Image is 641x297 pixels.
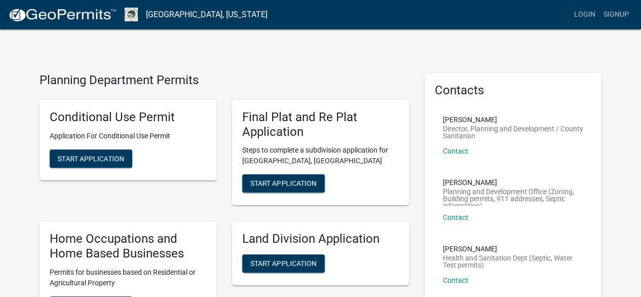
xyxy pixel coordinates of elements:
[443,116,584,123] p: [PERSON_NAME]
[250,259,317,268] span: Start Application
[443,276,468,284] a: Contact
[443,188,584,206] p: Planning and Development Office (Zoning, Building permits, 911 addresses, Septic information)
[435,83,592,98] h5: Contacts
[443,147,468,155] a: Contact
[570,5,599,24] a: Login
[443,125,584,139] p: Director, Planning and Development / County Sanitarian
[125,8,138,21] img: Boone County, Iowa
[50,232,207,261] h5: Home Occupations and Home Based Businesses
[146,6,268,23] a: [GEOGRAPHIC_DATA], [US_STATE]
[242,145,399,166] p: Steps to complete a subdivision application for [GEOGRAPHIC_DATA], [GEOGRAPHIC_DATA]
[58,154,124,162] span: Start Application
[242,174,325,193] button: Start Application
[50,150,132,168] button: Start Application
[599,5,633,24] a: Signup
[50,267,207,288] p: Permits for businesses based on Residential or Agricultural Property
[443,179,584,186] p: [PERSON_NAME]
[242,254,325,273] button: Start Application
[242,110,399,139] h5: Final Plat and Re Plat Application
[443,213,468,221] a: Contact
[50,110,207,125] h5: Conditional Use Permit
[40,73,409,88] h4: Planning Department Permits
[443,245,584,252] p: [PERSON_NAME]
[50,131,207,141] p: Application For Conditional Use Permit
[242,232,399,246] h5: Land Division Application
[250,179,317,188] span: Start Application
[443,254,584,269] p: Health and Sanitation Dept (Septic, Water Test permits)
